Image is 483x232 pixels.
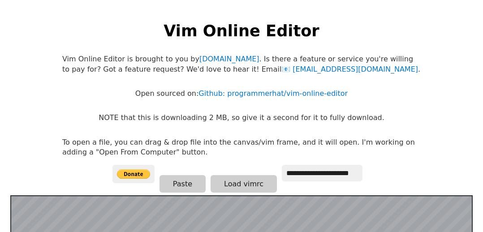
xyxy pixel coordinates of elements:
p: NOTE that this is downloading 2 MB, so give it a second for it to fully download. [99,113,384,123]
a: [EMAIL_ADDRESS][DOMAIN_NAME] [281,65,418,73]
p: To open a file, you can drag & drop file into the canvas/vim frame, and it will open. I'm working... [62,137,421,158]
a: Github: programmerhat/vim-online-editor [198,89,348,98]
button: Paste [160,175,206,193]
button: Load vimrc [211,175,277,193]
p: Open sourced on: [135,89,348,99]
p: Vim Online Editor is brought to you by . Is there a feature or service you're willing to pay for?... [62,54,421,74]
a: [DOMAIN_NAME] [199,55,259,63]
h1: Vim Online Editor [164,20,319,42]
